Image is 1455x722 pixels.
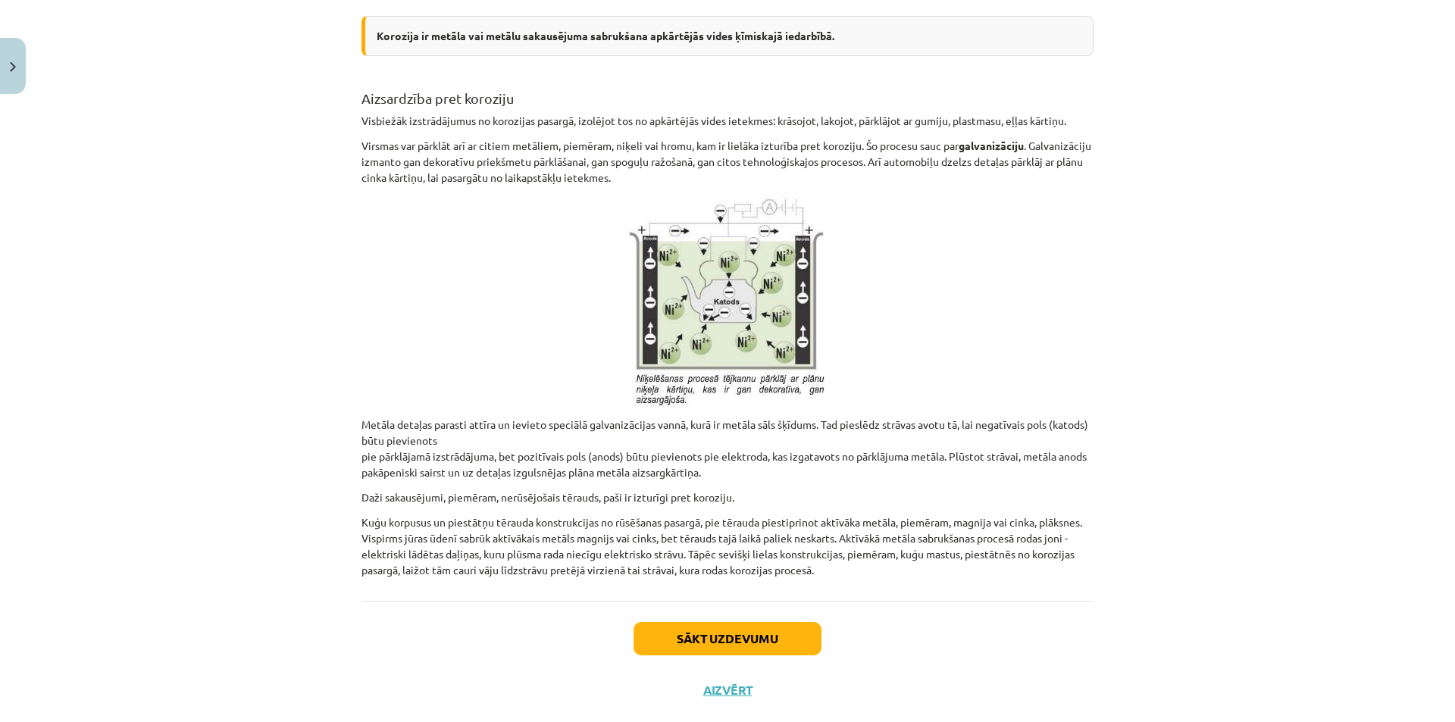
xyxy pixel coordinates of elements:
h2: Aizsardzība pret koroziju [361,71,1094,108]
button: Aizvērt [699,683,756,698]
p: Virsmas var pārklāt arī ar citiem metāliem, piemēram, niķeli vai hromu, kam ir lielāka izturība p... [361,138,1094,186]
p: Metāla detaļas parasti attīra un ievieto speciālā galvanizācijas vannā, kurā ir metāla sāls šķīdu... [361,417,1094,480]
p: Kuģu korpusus un piestātņu tērauda konstrukcijas no rūsēšanas pasargā, pie tērauda piestiprinot a... [361,514,1094,578]
button: Sākt uzdevumu [634,622,821,655]
p: Daži sakausējumi, piemēram, nerūsējošais tērauds, paši ir izturīgi pret koroziju. [361,489,1094,505]
img: icon-close-lesson-0947bae3869378f0d4975bcd49f059093ad1ed9edebbc8119c70593378902aed.svg [10,62,16,72]
p: Visbiežāk izstrādājumus no korozijas pasargā, izolējot tos no apkārtējās vides ietekmes: krāsojot... [361,113,1094,129]
strong: galvanizāciju [959,139,1024,152]
strong: Korozija ir metāla vai metālu sakausējuma sabrukšana apkārtējās vides ķīmiskajā iedarbībā. [377,29,834,42]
